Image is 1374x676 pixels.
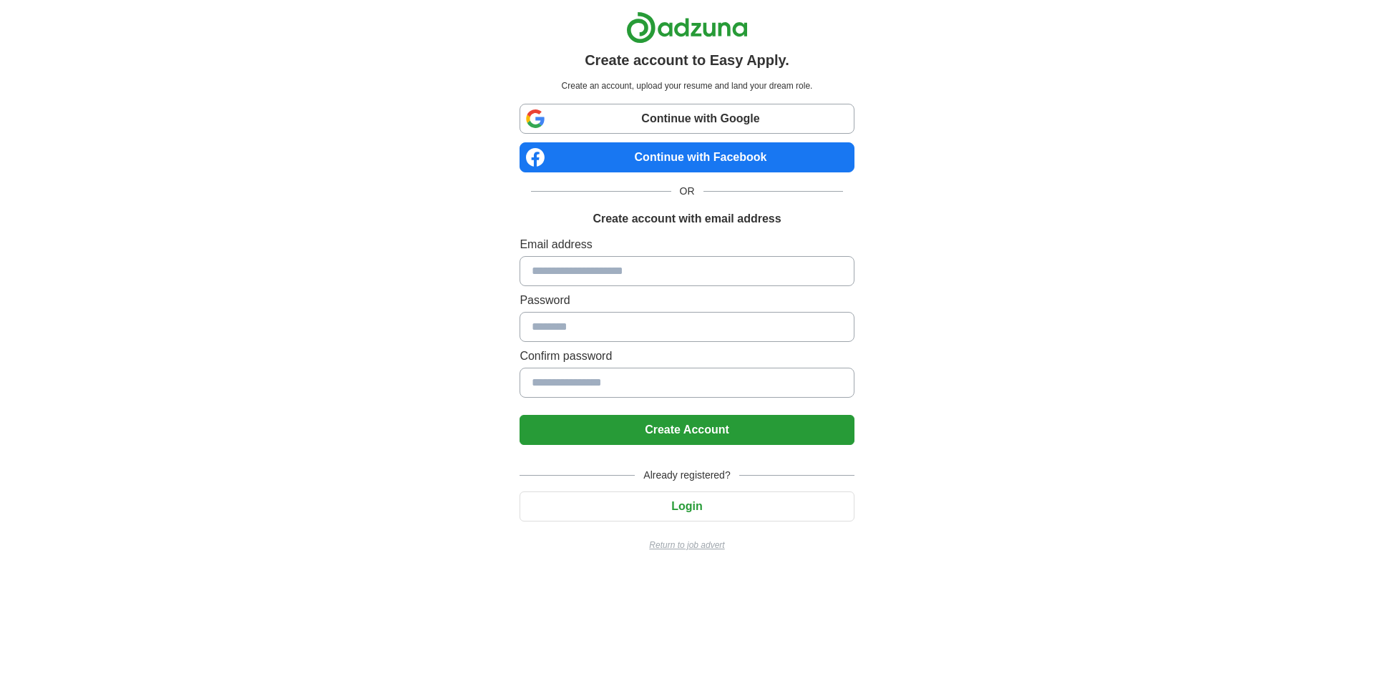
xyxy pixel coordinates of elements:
[520,292,854,309] label: Password
[522,79,851,92] p: Create an account, upload your resume and land your dream role.
[585,49,789,71] h1: Create account to Easy Apply.
[520,491,854,521] button: Login
[520,500,854,512] a: Login
[635,468,739,483] span: Already registered?
[520,348,854,365] label: Confirm password
[520,236,854,253] label: Email address
[671,184,703,199] span: OR
[520,415,854,445] button: Create Account
[520,104,854,134] a: Continue with Google
[626,11,748,44] img: Adzuna logo
[520,539,854,552] a: Return to job advert
[520,142,854,172] a: Continue with Facebook
[593,210,781,227] h1: Create account with email address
